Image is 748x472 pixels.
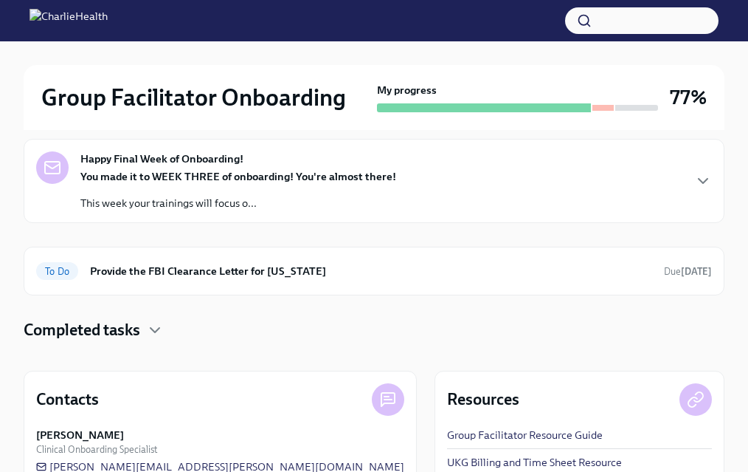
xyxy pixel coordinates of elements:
div: Completed tasks [24,319,724,341]
span: September 16th, 2025 10:00 [664,264,712,278]
span: Clinical Onboarding Specialist [36,442,157,456]
h4: Completed tasks [24,319,140,341]
a: Group Facilitator Resource Guide [447,428,603,442]
strong: You made it to WEEK THREE of onboarding! You're almost there! [80,170,396,183]
a: To DoProvide the FBI Clearance Letter for [US_STATE]Due[DATE] [36,259,712,283]
span: Due [664,266,712,277]
p: This week your trainings will focus o... [80,196,396,211]
h4: Contacts [36,389,99,411]
h4: Resources [447,389,519,411]
strong: Happy Final Week of Onboarding! [80,151,243,166]
h6: Provide the FBI Clearance Letter for [US_STATE] [90,263,652,279]
img: CharlieHealth [30,9,108,33]
h2: Group Facilitator Onboarding [41,83,346,112]
h3: 77% [670,84,707,111]
strong: [DATE] [681,266,712,277]
a: UKG Billing and Time Sheet Resource [447,455,622,470]
span: To Do [36,266,78,277]
strong: [PERSON_NAME] [36,428,124,442]
strong: My progress [377,83,437,98]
